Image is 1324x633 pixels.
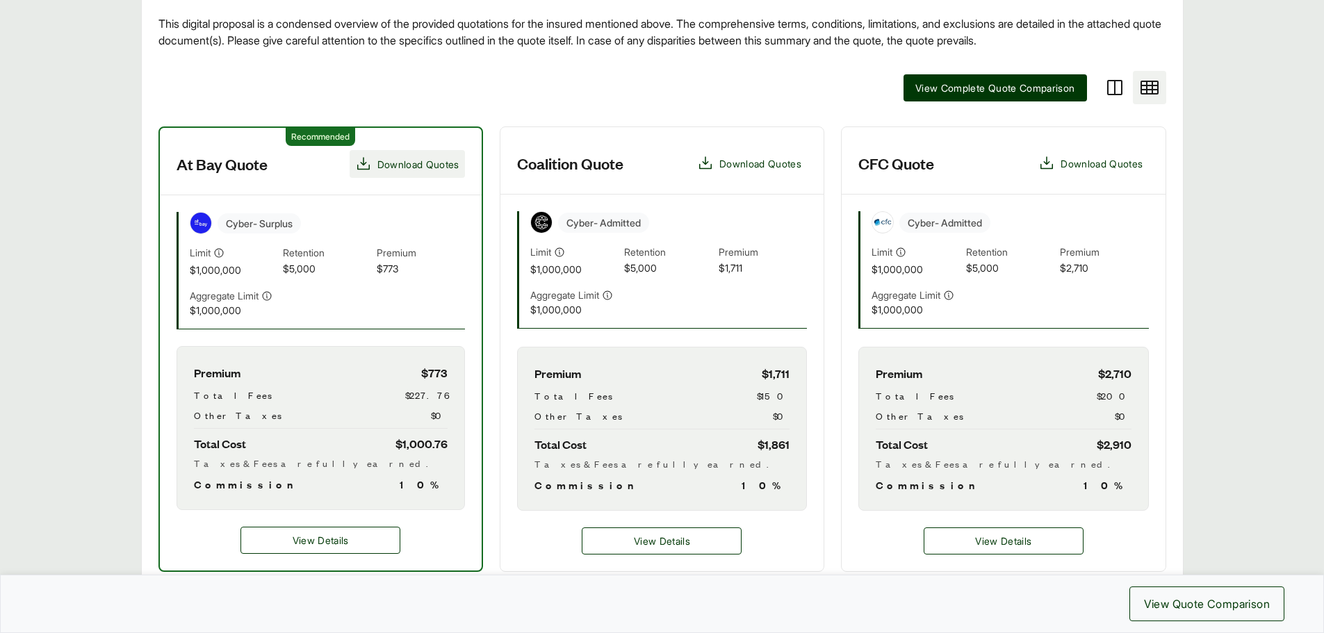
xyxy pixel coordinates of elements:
span: Total Fees [194,388,272,402]
button: View Complete Quote Comparison [904,74,1087,101]
span: Premium [194,363,240,382]
span: 10 % [1084,477,1131,493]
span: Other Taxes [194,408,281,422]
span: Commission [194,476,300,493]
span: Premium [1060,245,1148,261]
button: View Details [240,527,400,554]
a: CFC Quote details [924,527,1084,554]
span: Download Quotes [1061,156,1143,171]
span: View Details [634,534,690,548]
span: $0 [1115,409,1131,423]
span: $1,000,000 [872,262,960,277]
span: Download Quotes [719,156,801,171]
span: $1,861 [758,435,790,454]
span: $5,000 [966,261,1054,277]
span: Premium [534,364,581,383]
span: View Complete Quote Comparison [915,81,1075,95]
button: Download Quotes [1033,149,1148,177]
span: $227.76 [405,388,448,402]
span: $1,000,000 [190,263,278,277]
span: $1,000,000 [530,302,619,317]
button: Download Quotes [692,149,807,177]
button: View Details [582,527,742,554]
span: Limit [872,245,892,259]
span: Retention [283,245,371,261]
h3: CFC Quote [858,153,934,174]
button: View Details [924,527,1084,554]
span: $2,910 [1097,435,1131,454]
span: 10 % [742,477,790,493]
span: Retention [624,245,712,261]
img: CFC [872,212,893,233]
span: $2,710 [1098,364,1131,383]
a: At Bay Quote details [240,527,400,554]
span: $2,710 [1060,261,1148,277]
span: $1,000,000 [530,262,619,277]
span: $1,000,000 [872,302,960,317]
span: Limit [190,245,211,260]
span: Premium [876,364,922,383]
h3: Coalition Quote [517,153,623,174]
span: Download Quotes [377,157,459,172]
span: Total Cost [876,435,928,454]
button: View Quote Comparison [1129,586,1284,621]
span: Other Taxes [534,409,622,423]
div: Taxes & Fees are fully earned. [194,456,448,470]
span: $1,711 [762,364,790,383]
span: Commission [534,477,640,493]
span: Aggregate Limit [872,288,940,302]
span: Limit [530,245,551,259]
span: $5,000 [624,261,712,277]
span: Retention [966,245,1054,261]
span: View Details [293,533,349,548]
span: 10 % [400,476,448,493]
span: Aggregate Limit [530,288,599,302]
span: $150 [757,388,790,403]
span: Cyber - Surplus [218,213,301,233]
span: Total Cost [194,434,246,453]
span: $0 [773,409,790,423]
span: Cyber - Admitted [899,213,990,233]
button: Download Quotes [350,150,465,178]
span: Other Taxes [876,409,963,423]
span: Total Cost [534,435,587,454]
span: View Details [975,534,1031,548]
span: $5,000 [283,261,371,277]
h3: At Bay Quote [177,154,268,174]
span: Aggregate Limit [190,288,259,303]
span: Cyber - Admitted [558,213,649,233]
span: $1,711 [719,261,807,277]
span: Premium [719,245,807,261]
span: Commission [876,477,981,493]
span: Total Fees [534,388,612,403]
a: Coalition Quote details [582,527,742,554]
span: $1,000.76 [395,434,448,453]
span: View Quote Comparison [1144,595,1270,612]
span: $200 [1097,388,1131,403]
span: $0 [431,408,448,422]
span: $773 [421,363,448,382]
div: Taxes & Fees are fully earned. [534,457,790,471]
span: $773 [377,261,465,277]
span: Total Fees [876,388,954,403]
div: Taxes & Fees are fully earned. [876,457,1131,471]
img: At-Bay [190,213,211,233]
span: $1,000,000 [190,303,278,318]
span: Premium [377,245,465,261]
img: Coalition [531,212,552,233]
